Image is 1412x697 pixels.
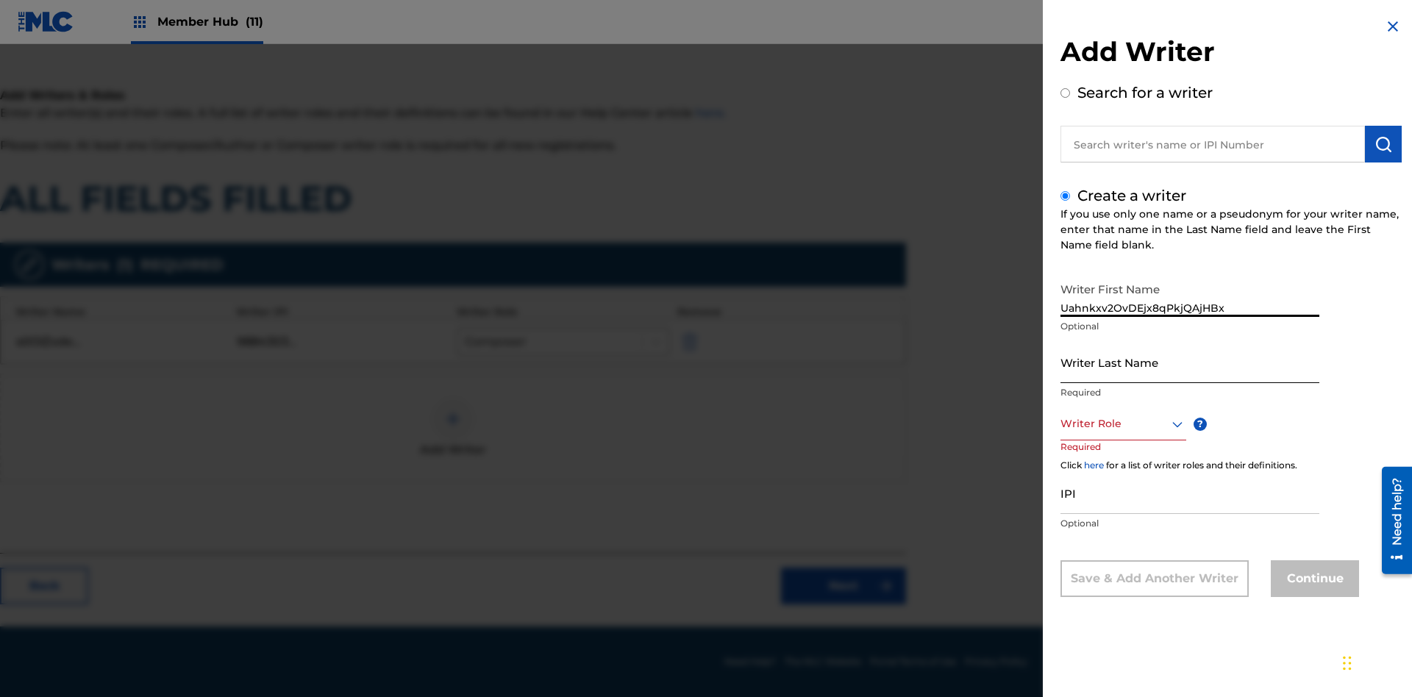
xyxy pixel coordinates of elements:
p: Optional [1060,320,1319,333]
img: Top Rightsholders [131,13,149,31]
h2: Add Writer [1060,35,1402,73]
p: Required [1060,386,1319,399]
iframe: Chat Widget [1338,626,1412,697]
label: Search for a writer [1077,84,1213,101]
span: Member Hub [157,13,263,30]
div: Drag [1343,641,1352,685]
label: Create a writer [1077,187,1186,204]
div: Click for a list of writer roles and their definitions. [1060,459,1402,472]
a: here [1084,460,1104,471]
p: Required [1060,440,1116,473]
iframe: Resource Center [1371,461,1412,582]
input: Search writer's name or IPI Number [1060,126,1365,162]
p: Optional [1060,517,1319,530]
img: Search Works [1374,135,1392,153]
span: (11) [246,15,263,29]
span: ? [1194,418,1207,431]
div: If you use only one name or a pseudonym for your writer name, enter that name in the Last Name fi... [1060,207,1402,253]
img: MLC Logo [18,11,74,32]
